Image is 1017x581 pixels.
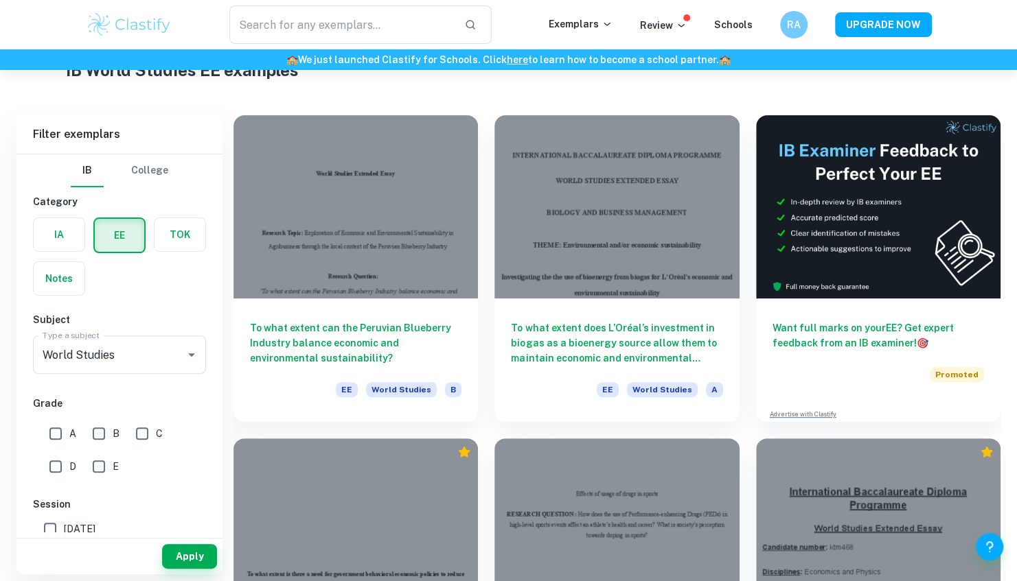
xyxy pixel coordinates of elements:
[756,115,1001,298] img: Thumbnail
[113,426,119,441] span: B
[494,115,739,422] a: To what extent does L’Oréal’s investment in biogas as a bioenergy source allow them to maintain e...
[86,11,173,38] img: Clastify logo
[64,521,95,536] span: [DATE]
[156,426,163,441] span: C
[43,329,100,341] label: Type a subject
[366,382,437,397] span: World Studies
[756,115,1001,422] a: Want full marks on yourEE? Get expert feedback from an IB examiner!PromotedAdvertise with Clastify
[16,115,222,154] h6: Filter exemplars
[33,312,206,327] h6: Subject
[229,5,454,44] input: Search for any exemplars...
[980,445,994,459] div: Premium
[627,382,698,397] span: World Studies
[95,219,144,252] button: EE
[3,52,1014,67] h6: We just launched Clastify for Schools. Click to learn how to become a school partner.
[33,497,206,512] h6: Session
[640,18,687,33] p: Review
[33,396,206,411] h6: Grade
[162,544,217,569] button: Apply
[155,218,205,251] button: TOK
[33,194,206,209] h6: Category
[233,115,478,422] a: To what extent can the Peruvian Blueberry Industry balance economic and environmental sustainabil...
[719,54,731,65] span: 🏫
[835,12,932,37] button: UPGRADE NOW
[714,19,753,30] a: Schools
[336,382,358,397] span: EE
[786,17,801,32] h6: RA
[69,426,76,441] span: A
[706,382,723,397] span: A
[113,459,119,474] span: E
[182,345,201,364] button: Open
[549,16,613,32] p: Exemplars
[597,382,619,397] span: EE
[131,154,168,187] button: College
[780,11,808,38] button: RA
[917,337,928,348] span: 🎯
[457,445,471,459] div: Premium
[71,154,168,187] div: Filter type choice
[66,58,952,82] h1: IB World Studies EE examples
[69,459,76,474] span: D
[511,320,722,366] h6: To what extent does L’Oréal’s investment in biogas as a bioenergy source allow them to maintain e...
[507,54,528,65] a: here
[445,382,461,397] span: B
[286,54,298,65] span: 🏫
[71,154,104,187] button: IB
[930,367,984,382] span: Promoted
[34,262,84,295] button: Notes
[773,320,984,351] h6: Want full marks on your EE ? Get expert feedback from an IB examiner!
[976,533,1003,560] button: Help and Feedback
[34,218,84,251] button: IA
[770,410,836,419] a: Advertise with Clastify
[250,320,461,366] h6: To what extent can the Peruvian Blueberry Industry balance economic and environmental sustainabil...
